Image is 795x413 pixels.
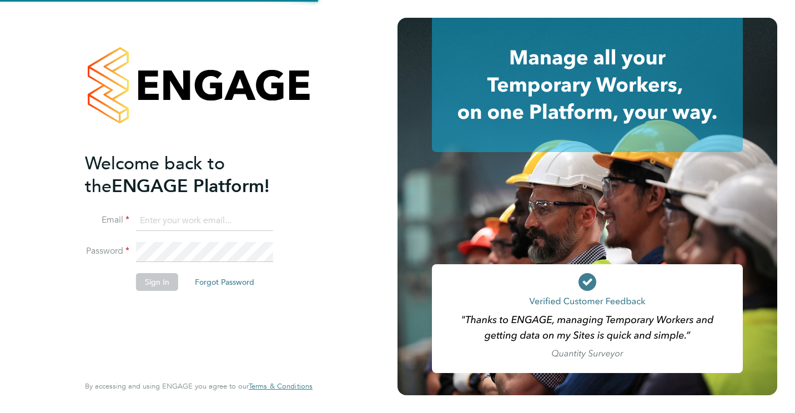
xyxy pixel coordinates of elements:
[85,152,301,198] h2: ENGAGE Platform!
[249,381,313,391] span: Terms & Conditions
[249,382,313,391] a: Terms & Conditions
[136,273,178,291] button: Sign In
[85,245,129,257] label: Password
[136,211,273,231] input: Enter your work email...
[85,214,129,226] label: Email
[186,273,263,291] button: Forgot Password
[85,153,225,197] span: Welcome back to the
[85,381,313,391] span: By accessing and using ENGAGE you agree to our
